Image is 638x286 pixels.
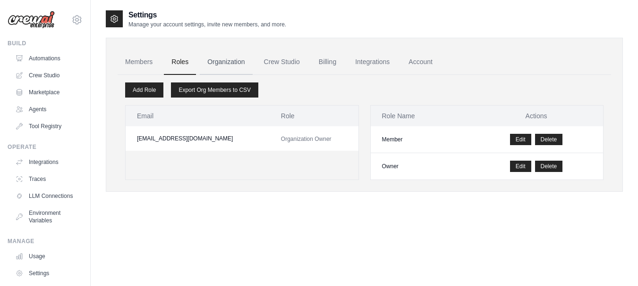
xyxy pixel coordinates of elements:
button: Delete [535,161,563,172]
img: Logo [8,11,55,29]
h2: Settings [128,9,286,21]
a: Agents [11,102,83,117]
a: Crew Studio [256,49,307,75]
div: Manage [8,237,83,245]
p: Manage your account settings, invite new members, and more. [128,21,286,28]
a: Organization [200,49,252,75]
a: Members [118,49,160,75]
a: Marketplace [11,85,83,100]
a: Environment Variables [11,205,83,228]
div: Build [8,40,83,47]
a: Crew Studio [11,68,83,83]
a: Traces [11,172,83,187]
th: Email [126,106,270,126]
a: Billing [311,49,344,75]
a: LLM Connections [11,188,83,204]
a: Edit [510,161,531,172]
a: Settings [11,266,83,281]
a: Add Role [125,82,163,98]
div: Operate [8,143,83,151]
button: Delete [535,134,563,145]
a: Tool Registry [11,119,83,134]
td: Owner [371,153,470,180]
th: Role Name [371,106,470,126]
a: Integrations [11,155,83,170]
td: Member [371,126,470,153]
th: Role [270,106,358,126]
span: Organization Owner [281,136,332,142]
a: Export Org Members to CSV [171,82,258,98]
a: Automations [11,51,83,66]
td: [EMAIL_ADDRESS][DOMAIN_NAME] [126,126,270,151]
a: Usage [11,249,83,264]
th: Actions [469,106,603,126]
a: Integrations [348,49,397,75]
a: Account [401,49,440,75]
a: Roles [164,49,196,75]
a: Edit [510,134,531,145]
